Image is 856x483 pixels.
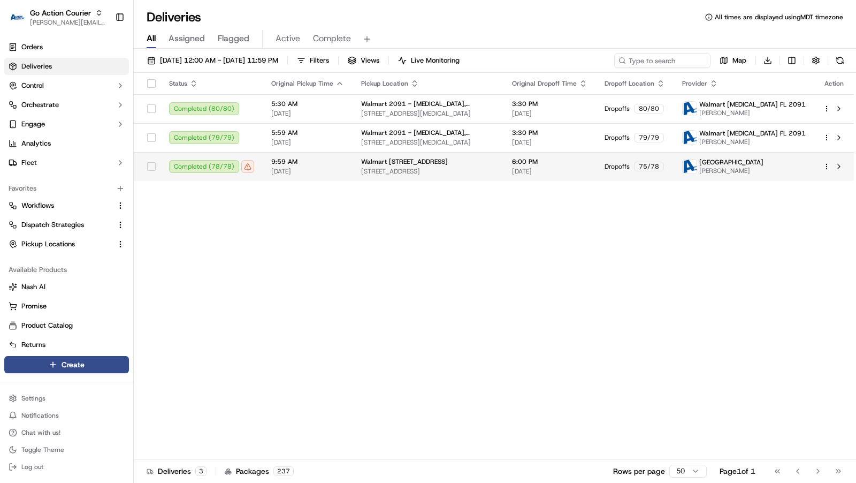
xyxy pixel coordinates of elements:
button: Orchestrate [4,96,129,114]
button: Go Action CourierGo Action Courier[PERSON_NAME][EMAIL_ADDRESS][DOMAIN_NAME] [4,4,111,30]
button: Map [715,53,751,68]
span: Returns [21,340,45,350]
a: Analytics [4,135,129,152]
span: • [64,165,68,174]
span: Filters [310,56,329,65]
span: [DATE] [70,165,92,174]
span: Pylon [106,265,129,273]
button: Dispatch Strategies [4,216,129,233]
p: Welcome 👋 [11,42,195,59]
span: [PERSON_NAME] [33,194,87,203]
span: Complete [313,32,351,45]
span: All times are displayed using MDT timezone [715,13,843,21]
span: Views [361,56,379,65]
button: Go Action Courier [30,7,91,18]
span: Orders [21,42,43,52]
button: Workflows [4,197,129,214]
button: Settings [4,391,129,406]
span: Workflows [21,201,54,210]
button: [DATE] 12:00 AM - [DATE] 11:59 PM [142,53,283,68]
span: Log out [21,463,43,471]
button: See all [166,137,195,149]
div: 💻 [90,240,99,248]
a: Orders [4,39,129,56]
a: Powered byPylon [75,265,129,273]
span: Chat with us! [21,428,60,437]
span: Analytics [21,139,51,148]
span: Pickup Location [361,79,408,88]
span: Dropoffs [605,162,630,171]
a: Returns [9,340,125,350]
button: Control [4,77,129,94]
button: Nash AI [4,278,129,296]
span: Dropoffs [605,133,630,142]
button: Chat with us! [4,425,129,440]
div: 237 [273,466,294,476]
div: Page 1 of 1 [720,466,755,477]
img: Charles Folsom [11,184,28,201]
span: Active [276,32,300,45]
div: Favorites [4,180,129,197]
span: Assigned [169,32,205,45]
div: Available Products [4,261,129,278]
a: Deliveries [4,58,129,75]
input: Type to search [614,53,710,68]
div: 80 / 80 [634,104,664,114]
input: Got a question? Start typing here... [28,69,193,80]
a: Product Catalog [9,321,125,330]
button: Views [343,53,384,68]
p: Rows per page [613,466,665,477]
button: Notifications [4,408,129,423]
div: 75 / 78 [634,162,664,171]
span: [DATE] [271,138,344,147]
span: [DATE] [271,167,344,176]
div: Start new chat [48,102,175,112]
a: Workflows [9,201,112,210]
img: Nash [11,10,32,32]
a: 💻API Documentation [86,235,176,254]
a: 📗Knowledge Base [6,235,86,254]
button: Promise [4,298,129,315]
span: [PERSON_NAME][EMAIL_ADDRESS][DOMAIN_NAME] [30,18,106,27]
span: Status [169,79,187,88]
div: Action [823,79,845,88]
span: [DATE] 12:00 AM - [DATE] 11:59 PM [160,56,278,65]
span: Toggle Theme [21,446,64,454]
button: Engage [4,116,129,133]
span: [PERSON_NAME] [699,167,763,175]
span: [DATE] [512,167,587,176]
span: Original Dropoff Time [512,79,577,88]
span: 6:00 PM [512,157,587,166]
a: Promise [9,301,125,311]
span: Live Monitoring [411,56,460,65]
span: Create [62,359,85,370]
button: Create [4,356,129,373]
span: 5:30 AM [271,100,344,108]
span: Walmart [MEDICAL_DATA] FL 2091 [699,100,806,109]
img: 1736555255976-a54dd68f-1ca7-489b-9aae-adbdc363a1c4 [11,102,30,121]
span: 9:59 AM [271,157,344,166]
span: [STREET_ADDRESS] [361,167,495,176]
span: Dispatch Strategies [21,220,84,230]
button: Product Catalog [4,317,129,334]
span: Orchestrate [21,100,59,110]
span: 3:30 PM [512,129,587,137]
span: Walmart 2091 - [MEDICAL_DATA], [GEOGRAPHIC_DATA] [361,100,495,108]
button: Start new chat [182,105,195,118]
span: [GEOGRAPHIC_DATA] [699,158,763,167]
img: Go Action Courier [9,14,26,20]
div: 📗 [11,240,19,248]
span: 5:59 AM [271,129,344,137]
span: [DATE] [512,138,587,147]
span: Map [732,56,746,65]
div: 3 [195,466,207,476]
span: Dropoff Location [605,79,654,88]
button: Toggle Theme [4,442,129,457]
button: Log out [4,459,129,474]
img: 5e9a9d7314ff4150bce227a61376b483.jpg [22,102,42,121]
span: Original Pickup Time [271,79,333,88]
span: All [147,32,156,45]
span: 3:30 PM [512,100,587,108]
span: Notifications [21,411,59,420]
